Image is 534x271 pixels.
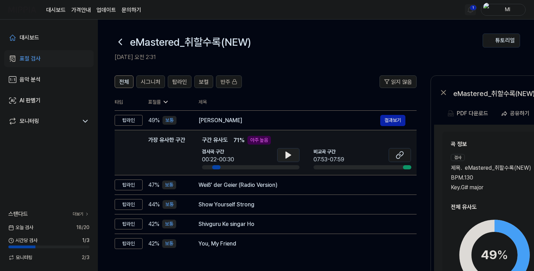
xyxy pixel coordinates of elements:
h1: eMastered_취할수록(NEW) [130,34,251,50]
div: 탑라인 [115,238,143,249]
div: 보통 [162,239,176,248]
span: 오늘 검사 [8,224,33,231]
div: Shivguru Ke singar Ho [199,220,405,228]
button: 알림1 [465,4,476,15]
div: 모니터링 [20,117,39,125]
button: profileMl [481,4,526,16]
div: Weiß' der Geier (Radio Version) [199,181,405,189]
span: 71 % [233,136,245,145]
div: 보통 [163,116,176,125]
img: profile [483,3,492,17]
button: PDF 다운로드 [446,107,490,120]
div: 가장 유사한 구간 [148,136,185,169]
span: % [497,247,508,262]
div: 1 [470,5,477,10]
span: 제목 . [451,164,462,172]
img: PDF Download [448,110,454,117]
div: [PERSON_NAME] [199,116,380,125]
span: 비교곡 구간 [313,148,344,155]
div: 대시보드 [20,34,39,42]
span: 탑라인 [172,78,187,86]
button: 읽지 않음 [380,75,417,88]
div: You, My Friend [199,240,405,248]
a: 업데이트 [96,6,116,14]
span: eMastered_취할수록(NEW) [465,164,531,172]
span: 47 % [148,181,159,189]
div: AI 판별기 [20,96,41,105]
a: 모니터링 [8,117,78,125]
div: 보통 [162,220,176,228]
div: 00:22-00:30 [202,155,234,164]
div: 공유하기 [510,109,529,118]
span: 44 % [148,200,160,209]
span: 검사곡 구간 [202,148,234,155]
span: 반주 [221,78,230,86]
div: 음악 분석 [20,75,41,84]
a: 대시보드 [46,6,66,14]
div: 아주 높음 [247,136,271,145]
th: 제목 [199,94,417,110]
button: 튜토리얼 [483,34,520,47]
button: 결과보기 [380,115,405,126]
div: 탑라인 [115,115,143,126]
button: 보컬 [194,75,213,88]
button: 반주 [216,75,242,88]
div: PDF 다운로드 [457,109,488,118]
button: 가격안내 [71,6,91,14]
div: 보통 [162,181,176,189]
div: 탑라인 [115,219,143,229]
h2: [DATE] 오전 2:31 [115,53,483,61]
span: 42 % [148,220,159,228]
div: 보통 [163,200,176,209]
span: 스탠다드 [8,210,28,218]
span: 18 / 20 [76,224,89,231]
div: Ml [494,6,521,13]
button: 탑라인 [168,75,192,88]
button: 전체 [115,75,133,88]
span: 읽지 않음 [391,78,412,86]
span: 시간당 검사 [8,237,37,244]
span: 전체 [119,78,129,86]
div: 07:53-07:59 [313,155,344,164]
span: 구간 유사도 [202,136,228,145]
span: 보컬 [199,78,209,86]
img: Help [488,38,494,43]
div: Show Yourself Strong [199,200,405,209]
div: 검사 [451,154,465,161]
div: 표절률 [148,98,187,106]
a: 표절 검사 [4,50,94,67]
a: 대시보드 [4,29,94,46]
a: 문의하기 [122,6,141,14]
span: 모니터링 [8,254,33,261]
span: 49 % [148,116,160,125]
span: 42 % [148,240,159,248]
a: 음악 분석 [4,71,94,88]
div: 탑라인 [115,180,143,190]
a: 더보기 [73,211,89,217]
div: BPM. 130 [451,174,534,182]
a: AI 판별기 [4,92,94,109]
span: 시그니처 [141,78,160,86]
button: 시그니처 [136,75,165,88]
img: 알림 [466,6,475,14]
div: Key. G# major [451,183,534,192]
div: 49 [481,246,508,264]
th: 타입 [115,94,143,111]
span: 2 / 3 [82,254,89,261]
span: 1 / 3 [82,237,89,244]
div: 표절 검사 [20,54,41,63]
div: 탑라인 [115,199,143,210]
